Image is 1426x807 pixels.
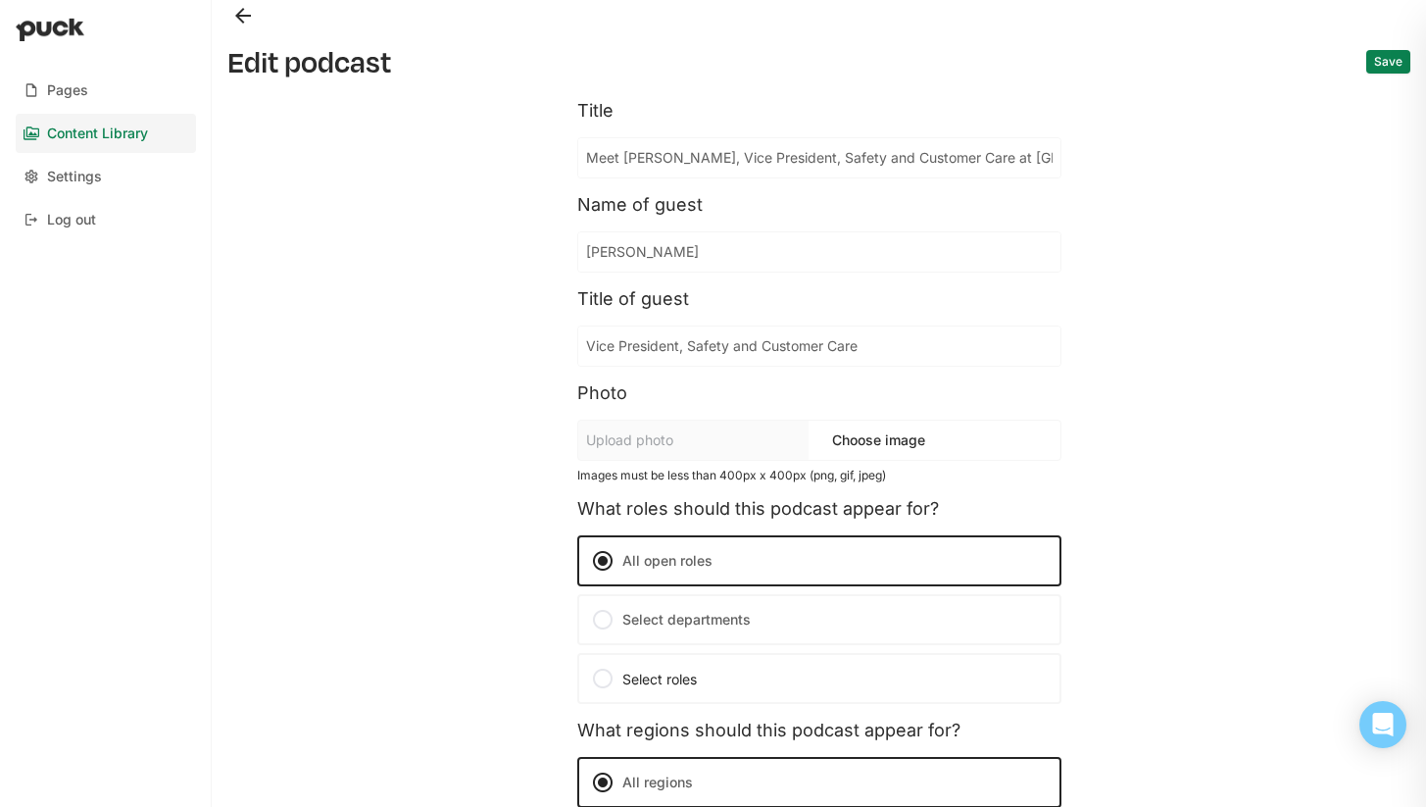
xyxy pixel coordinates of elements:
a: Settings [16,157,196,196]
div: Choose image [809,425,933,456]
a: Pages [16,71,196,110]
div: Settings [47,169,102,185]
div: Pages [47,82,88,99]
div: Title of guest [577,288,1061,310]
div: What roles should this podcast appear for? [577,498,1061,520]
input: Name [578,232,1060,272]
div: What regions should this podcast appear for? [577,720,1061,741]
input: Upload photo [578,421,809,460]
input: Podcast title [578,138,1060,177]
div: Edit podcast [227,47,407,76]
div: Open Intercom Messenger [1359,701,1406,748]
label: All open roles [577,535,1061,586]
div: Photo [577,382,1061,404]
button: Save [1366,50,1410,74]
button: Choose image [824,425,933,456]
div: Title [577,100,1061,122]
label: Select departments [577,594,1061,645]
a: Content Library [16,114,196,153]
input: ex. Recruiting Manager [578,327,1060,366]
div: Log out [47,212,96,228]
div: Content Library [47,126,148,142]
div: Select roles [591,667,1048,690]
div: Name of guest [577,194,1061,216]
div: Images must be less than 400px x 400px (png, gif, jpeg) [577,469,1061,482]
